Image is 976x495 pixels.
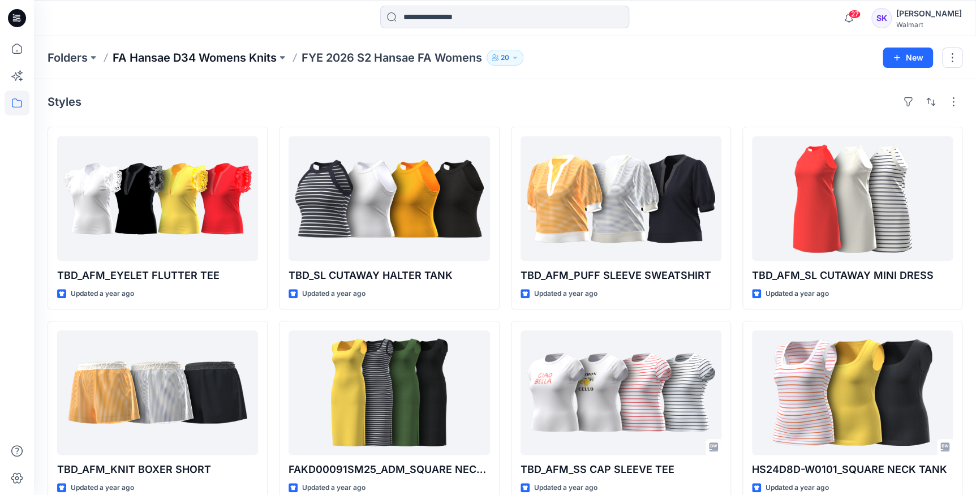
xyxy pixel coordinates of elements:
[289,136,489,261] a: TBD_SL CUTAWAY HALTER TANK
[896,7,962,20] div: [PERSON_NAME]
[289,462,489,477] p: FAKD00091SM25_ADM_SQUARE NECK TANK MIDI DRESS
[71,482,134,494] p: Updated a year ago
[501,51,509,64] p: 20
[289,268,489,283] p: TBD_SL CUTAWAY HALTER TANK
[302,288,366,300] p: Updated a year ago
[871,8,892,28] div: SK
[752,268,953,283] p: TBD_AFM_SL CUTAWAY MINI DRESS
[521,462,721,477] p: TBD_AFM_SS CAP SLEEVE TEE
[521,136,721,261] a: TBD_AFM_PUFF SLEEVE SWEATSHIRT
[766,482,829,494] p: Updated a year ago
[534,482,597,494] p: Updated a year ago
[487,50,523,66] button: 20
[883,48,933,68] button: New
[302,482,366,494] p: Updated a year ago
[289,330,489,455] a: FAKD00091SM25_ADM_SQUARE NECK TANK MIDI DRESS
[48,95,81,109] h4: Styles
[57,136,258,261] a: TBD_AFM_EYELET FLUTTER TEE
[302,50,482,66] p: FYE 2026 S2 Hansae FA Womens
[521,268,721,283] p: TBD_AFM_PUFF SLEEVE SWEATSHIRT
[521,330,721,455] a: TBD_AFM_SS CAP SLEEVE TEE
[752,330,953,455] a: HS24D8D-W0101_SQUARE NECK TANK
[48,50,88,66] a: Folders
[71,288,134,300] p: Updated a year ago
[57,462,258,477] p: TBD_AFM_KNIT BOXER SHORT
[752,136,953,261] a: TBD_AFM_SL CUTAWAY MINI DRESS
[57,268,258,283] p: TBD_AFM_EYELET FLUTTER TEE
[896,20,962,29] div: Walmart
[766,288,829,300] p: Updated a year ago
[113,50,277,66] a: FA Hansae D34 Womens Knits
[848,10,861,19] span: 27
[752,462,953,477] p: HS24D8D-W0101_SQUARE NECK TANK
[57,330,258,455] a: TBD_AFM_KNIT BOXER SHORT
[534,288,597,300] p: Updated a year ago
